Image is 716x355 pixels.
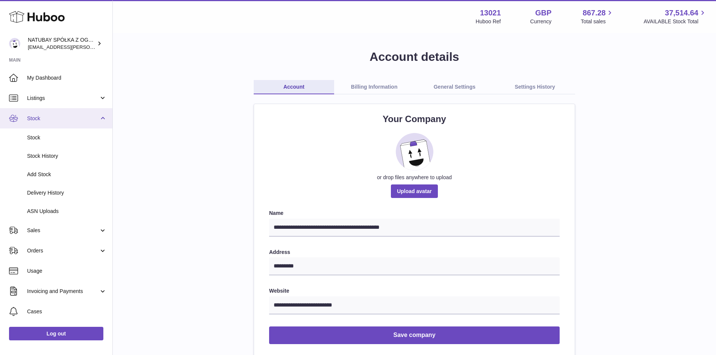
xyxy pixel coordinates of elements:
img: kacper.antkowski@natubay.pl [9,38,20,49]
span: Invoicing and Payments [27,288,99,295]
div: Currency [530,18,552,25]
div: Huboo Ref [476,18,501,25]
label: Name [269,210,560,217]
span: Stock [27,115,99,122]
img: placeholder_image.svg [396,133,433,171]
a: Account [254,80,334,94]
a: Log out [9,327,103,340]
span: Usage [27,267,107,275]
strong: GBP [535,8,551,18]
strong: 13021 [480,8,501,18]
label: Website [269,287,560,295]
a: 867.28 Total sales [581,8,614,25]
span: Cases [27,308,107,315]
span: Orders [27,247,99,254]
span: My Dashboard [27,74,107,82]
button: Save company [269,326,560,344]
a: 37,514.64 AVAILABLE Stock Total [643,8,707,25]
span: Sales [27,227,99,234]
span: Stock History [27,153,107,160]
span: Total sales [581,18,614,25]
a: Billing Information [334,80,415,94]
h2: Your Company [269,113,560,125]
div: NATUBAY SPÓŁKA Z OGRANICZONĄ ODPOWIEDZIALNOŚCIĄ [28,36,95,51]
a: Settings History [495,80,575,94]
span: AVAILABLE Stock Total [643,18,707,25]
a: General Settings [415,80,495,94]
span: 37,514.64 [665,8,698,18]
span: ASN Uploads [27,208,107,215]
span: Add Stock [27,171,107,178]
span: Delivery History [27,189,107,196]
span: [EMAIL_ADDRESS][PERSON_NAME][DOMAIN_NAME] [28,44,151,50]
label: Address [269,249,560,256]
span: Listings [27,95,99,102]
span: Upload avatar [391,184,438,198]
div: or drop files anywhere to upload [269,174,560,181]
span: 867.28 [583,8,605,18]
span: Stock [27,134,107,141]
h1: Account details [125,49,704,65]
